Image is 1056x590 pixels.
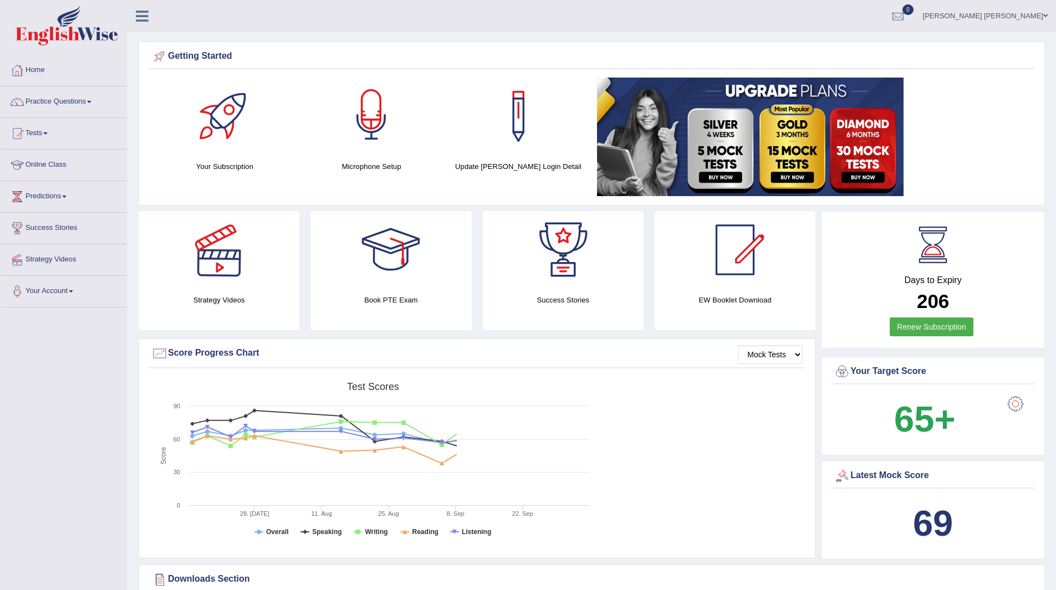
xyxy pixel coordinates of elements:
[174,403,180,409] text: 90
[378,510,399,517] tspan: 25. Aug
[834,275,1032,285] h4: Days to Expiry
[151,345,803,362] div: Score Progress Chart
[917,290,949,312] b: 206
[1,150,127,177] a: Online Class
[894,399,955,439] b: 65+
[151,571,1032,588] div: Downloads Section
[365,528,387,536] tspan: Writing
[174,469,180,475] text: 30
[347,381,399,392] tspan: Test scores
[655,294,815,306] h4: EW Booklet Download
[451,161,586,172] h4: Update [PERSON_NAME] Login Detail
[160,447,167,465] tspan: Score
[1,118,127,146] a: Tests
[1,55,127,83] a: Home
[174,436,180,443] text: 60
[913,503,953,543] b: 69
[1,213,127,240] a: Success Stories
[139,294,299,306] h4: Strategy Videos
[151,48,1032,65] div: Getting Started
[412,528,438,536] tspan: Reading
[512,510,533,517] tspan: 22. Sep
[177,502,180,509] text: 0
[240,510,269,517] tspan: 28. [DATE]
[312,528,341,536] tspan: Speaking
[890,317,973,336] a: Renew Subscription
[462,528,491,536] tspan: Listening
[311,510,331,517] tspan: 11. Aug
[902,4,914,15] span: 0
[834,468,1032,484] div: Latest Mock Score
[266,528,289,536] tspan: Overall
[483,294,644,306] h4: Success Stories
[157,161,293,172] h4: Your Subscription
[597,78,904,196] img: small5.jpg
[1,276,127,304] a: Your Account
[310,294,471,306] h4: Book PTE Exam
[1,86,127,114] a: Practice Questions
[304,161,440,172] h4: Microphone Setup
[447,510,465,517] tspan: 8. Sep
[834,363,1032,380] div: Your Target Score
[1,244,127,272] a: Strategy Videos
[1,181,127,209] a: Predictions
